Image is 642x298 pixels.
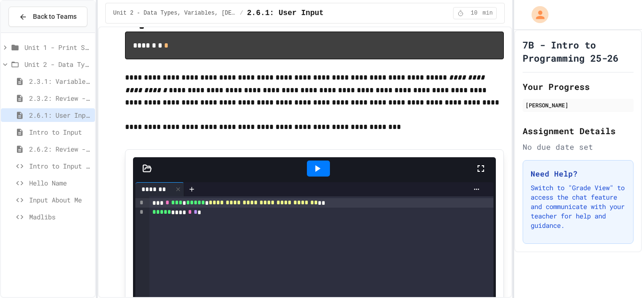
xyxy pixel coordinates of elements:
[467,9,482,17] span: 10
[29,212,91,222] span: Madlibs
[29,178,91,188] span: Hello Name
[240,9,243,17] span: /
[523,80,634,93] h2: Your Progress
[29,195,91,205] span: Input About Me
[525,101,631,109] div: [PERSON_NAME]
[523,124,634,137] h2: Assignment Details
[531,168,626,179] h3: Need Help?
[33,12,77,22] span: Back to Teams
[523,141,634,153] div: No due date set
[29,144,91,154] span: 2.6.2: Review - User Input
[29,110,91,120] span: 2.6.1: User Input
[29,161,91,171] span: Intro to Input Exercise
[113,9,236,17] span: Unit 2 - Data Types, Variables, [DEMOGRAPHIC_DATA]
[531,183,626,230] p: Switch to "Grade View" to access the chat feature and communicate with your teacher for help and ...
[522,4,551,25] div: My Account
[247,8,323,19] span: 2.6.1: User Input
[483,9,493,17] span: min
[29,93,91,103] span: 2.3.2: Review - Variables and Data Types
[29,76,91,86] span: 2.3.1: Variables and Data Types
[8,7,87,27] button: Back to Teams
[29,127,91,137] span: Intro to Input
[24,59,91,69] span: Unit 2 - Data Types, Variables, [DEMOGRAPHIC_DATA]
[24,42,91,52] span: Unit 1 - Print Statements
[523,38,634,64] h1: 7B - Intro to Programming 25-26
